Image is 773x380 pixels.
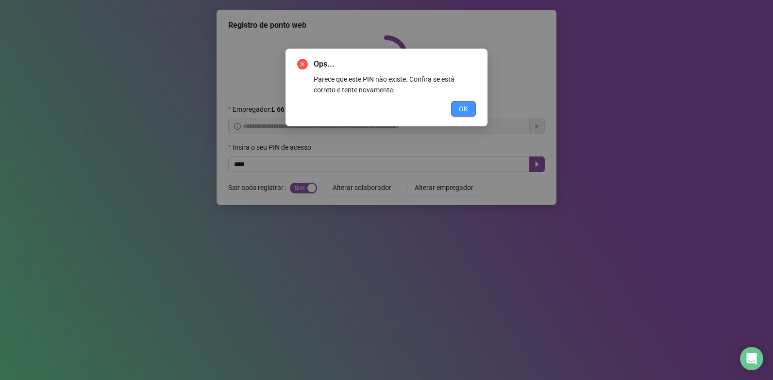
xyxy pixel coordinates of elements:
[314,74,476,95] div: Parece que este PIN não existe. Confira se está correto e tente novamente.
[459,104,468,114] span: OK
[314,58,476,70] span: Ops...
[297,59,308,69] span: close-circle
[451,101,476,117] button: OK
[740,347,763,370] div: Open Intercom Messenger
